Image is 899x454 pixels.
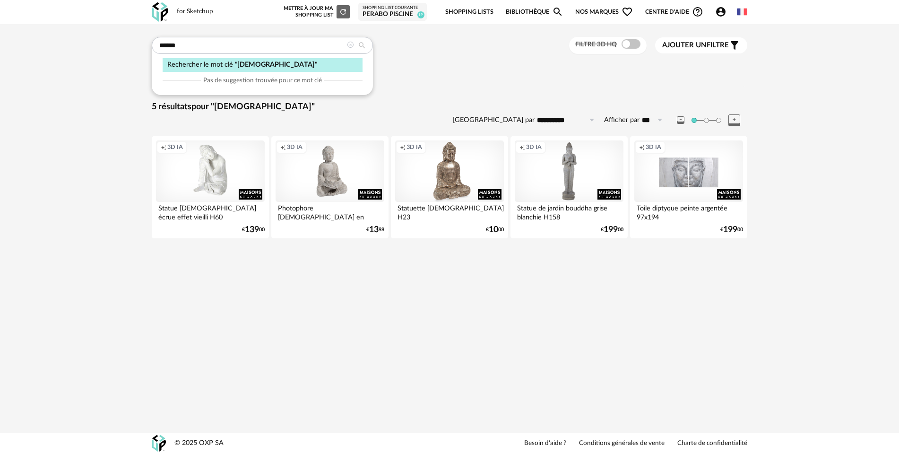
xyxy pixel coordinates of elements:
span: [DEMOGRAPHIC_DATA] [237,61,315,68]
span: Creation icon [519,143,525,151]
span: 3D IA [406,143,422,151]
a: BibliothèqueMagnify icon [506,1,563,23]
span: 3D IA [646,143,661,151]
span: 199 [723,227,737,233]
div: Toile diptyque peinte argentée 97x194 [634,202,743,221]
span: 3D IA [167,143,183,151]
span: Ajouter un [662,42,707,49]
a: Creation icon 3D IA Toile diptyque peinte argentée 97x194 €19900 [630,136,747,238]
span: pour "[DEMOGRAPHIC_DATA]" [191,103,315,111]
a: Conditions générales de vente [579,439,665,448]
span: Refresh icon [339,9,347,14]
span: Nos marques [575,1,633,23]
span: Creation icon [161,143,166,151]
span: Filter icon [729,40,740,51]
span: Help Circle Outline icon [692,6,703,17]
div: € 00 [720,227,743,233]
div: € 00 [486,227,504,233]
div: for Sketchup [177,8,213,16]
button: Ajouter unfiltre Filter icon [655,37,747,53]
span: Creation icon [639,143,645,151]
span: Centre d'aideHelp Circle Outline icon [645,6,703,17]
a: Creation icon 3D IA Statue de jardin bouddha grise blanchie H158 €19900 [510,136,628,238]
span: 10 [489,227,498,233]
span: Filtre 3D HQ [575,41,617,48]
img: OXP [152,435,166,452]
div: 5 résultats [152,102,747,113]
a: Besoin d'aide ? [524,439,566,448]
span: 199 [604,227,618,233]
div: Statue de jardin bouddha grise blanchie H158 [515,202,623,221]
div: PERABO PISCINE [363,10,423,19]
a: Creation icon 3D IA Statuette [DEMOGRAPHIC_DATA] H23 €1000 [391,136,508,238]
label: [GEOGRAPHIC_DATA] par [453,116,535,125]
img: fr [737,7,747,17]
div: Rechercher le mot clé " " [163,58,363,72]
span: Pas de suggestion trouvée pour ce mot clé [203,76,322,85]
a: Charte de confidentialité [677,439,747,448]
a: Shopping Lists [445,1,493,23]
span: Account Circle icon [715,6,731,17]
span: filtre [662,41,729,50]
span: Creation icon [280,143,286,151]
span: Creation icon [400,143,406,151]
span: 3D IA [526,143,542,151]
span: 139 [245,227,259,233]
span: Account Circle icon [715,6,726,17]
span: 3D IA [287,143,303,151]
a: Creation icon 3D IA Photophore [DEMOGRAPHIC_DATA] en ciment H 19 cm SÉRÉNITÉ €1398 [271,136,389,238]
div: € 00 [242,227,265,233]
div: € 00 [601,227,623,233]
div: © 2025 OXP SA [174,439,224,448]
div: Photophore [DEMOGRAPHIC_DATA] en ciment H 19 cm SÉRÉNITÉ [276,202,384,221]
a: Creation icon 3D IA Statue [DEMOGRAPHIC_DATA] écrue effet vieilli H60 €13900 [152,136,269,238]
span: Magnify icon [552,6,563,17]
label: Afficher par [604,116,640,125]
span: Heart Outline icon [622,6,633,17]
div: Shopping List courante [363,5,423,11]
img: OXP [152,2,168,22]
div: Mettre à jour ma Shopping List [282,5,350,18]
div: Statue [DEMOGRAPHIC_DATA] écrue effet vieilli H60 [156,202,265,221]
div: € 98 [366,227,384,233]
span: 19 [417,11,424,18]
div: Statuette [DEMOGRAPHIC_DATA] H23 [395,202,504,221]
a: Shopping List courante PERABO PISCINE 19 [363,5,423,19]
span: 13 [369,227,379,233]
